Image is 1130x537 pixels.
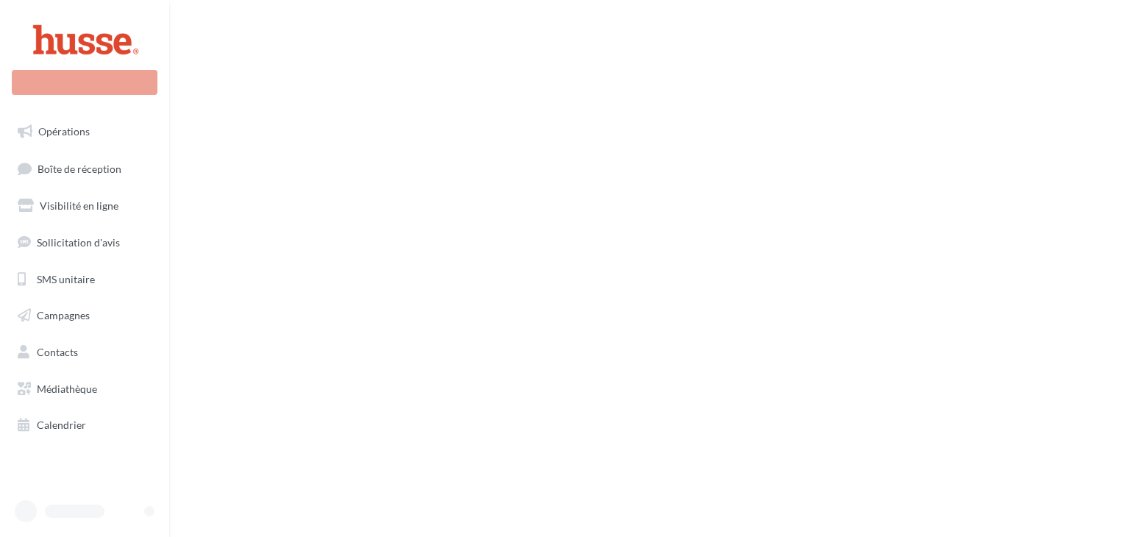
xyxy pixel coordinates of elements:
a: Opérations [9,116,160,147]
span: Opérations [38,125,90,138]
a: Contacts [9,337,160,368]
span: Visibilité en ligne [40,199,118,212]
a: Médiathèque [9,374,160,405]
span: Campagnes [37,309,90,321]
span: Sollicitation d'avis [37,236,120,249]
a: Calendrier [9,410,160,441]
a: Boîte de réception [9,153,160,185]
a: SMS unitaire [9,264,160,295]
span: Contacts [37,346,78,358]
span: Médiathèque [37,383,97,395]
div: Nouvelle campagne [12,70,157,95]
a: Visibilité en ligne [9,191,160,221]
span: SMS unitaire [37,272,95,285]
a: Sollicitation d'avis [9,227,160,258]
a: Campagnes [9,300,160,331]
span: Boîte de réception [38,162,121,174]
span: Calendrier [37,419,86,431]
